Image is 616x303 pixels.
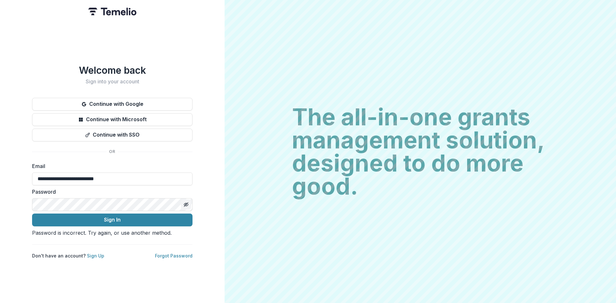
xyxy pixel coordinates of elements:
h1: Welcome back [32,64,193,76]
button: Continue with Microsoft [32,113,193,126]
button: Continue with Google [32,98,193,111]
button: Toggle password visibility [181,199,191,210]
label: Password [32,188,189,196]
img: Temelio [88,8,136,15]
label: Email [32,162,189,170]
div: Password is incorrect. Try again, or use another method. [32,229,193,237]
p: Don't have an account? [32,252,104,259]
button: Sign In [32,214,193,226]
button: Continue with SSO [32,129,193,141]
h2: Sign into your account [32,79,193,85]
a: Sign Up [87,253,104,258]
a: Forgot Password [155,253,193,258]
